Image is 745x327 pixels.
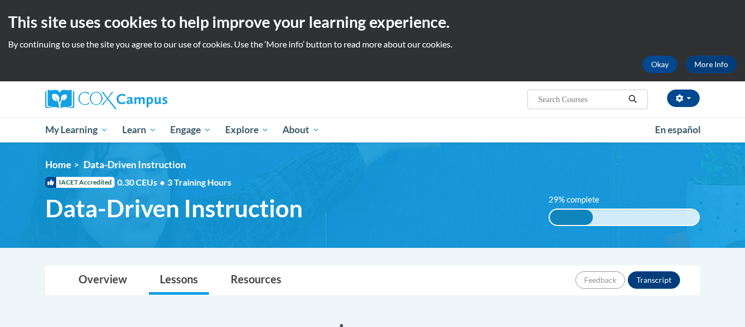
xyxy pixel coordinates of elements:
a: Explore [218,117,276,142]
a: Engage [163,117,218,142]
span: Data-Driven Instruction [83,159,186,170]
span: About [283,123,320,136]
div: Main menu [29,117,716,142]
button: Transcript [628,271,680,289]
span: Data-Driven Instruction [45,194,303,223]
a: About [276,117,327,142]
button: Feedback [575,271,625,289]
img: Cox Campus [45,90,167,109]
a: Home [45,159,71,170]
span: 0.30 CEUs [117,176,167,188]
span: • [160,177,165,187]
a: More Info [686,56,737,73]
span: 3 Training Hours [167,177,231,187]
p: By continuing to use the site you agree to our use of cookies. Use the ‘More info’ button to read... [8,38,737,50]
span: Explore [225,123,269,136]
a: Overview [68,266,138,295]
input: Search Courses [537,93,624,106]
a: En español [648,118,708,141]
div: 29% complete [550,210,593,225]
button: Okay [642,56,677,73]
a: Resources [220,266,292,295]
span: My Learning [45,123,108,136]
h2: This site uses cookies to help improve your learning experience. [8,11,737,33]
button: Account Settings [667,90,700,107]
span: Engage [170,123,211,136]
a: My Learning [38,117,115,142]
span: IACET Accredited [45,177,115,188]
button: Search [624,93,641,106]
span: Learn [122,123,157,136]
a: Lessons [149,266,209,295]
label: 29% complete [549,194,611,206]
a: Learn [115,117,164,142]
a: Cox Campus [45,90,253,109]
span: En español [655,124,701,135]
